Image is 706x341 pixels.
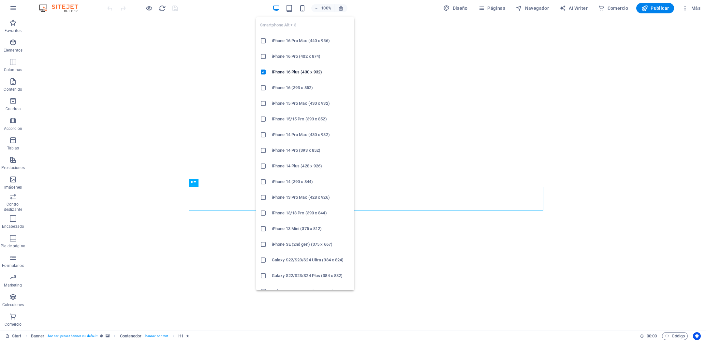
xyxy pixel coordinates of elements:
[662,332,688,340] button: Código
[476,3,508,13] button: Páginas
[5,28,22,33] p: Favoritos
[441,3,470,13] button: Diseño
[272,162,350,170] h6: iPhone 14 Plus (428 x 926)
[5,322,22,327] p: Comercio
[4,48,22,53] p: Elementos
[158,5,166,12] i: Volver a cargar página
[651,333,652,338] span: :
[272,68,350,76] h6: iPhone 16 Plus (430 x 932)
[272,225,350,233] h6: iPhone 13 Mini (375 x 812)
[665,332,685,340] span: Código
[682,5,700,11] span: Más
[272,100,350,107] h6: iPhone 15 Pro Max (430 x 932)
[7,146,19,151] p: Tablas
[2,302,24,307] p: Colecciones
[272,147,350,154] h6: iPhone 14 Pro (393 x 852)
[272,178,350,186] h6: iPhone 14 (390 x 844)
[641,5,669,11] span: Publicar
[478,5,505,11] span: Páginas
[4,67,22,72] p: Columnas
[4,87,22,92] p: Contenido
[1,243,25,249] p: Pie de página
[636,3,674,13] button: Publicar
[272,53,350,60] h6: iPhone 16 Pro (402 x 874)
[557,3,590,13] button: AI Writer
[178,332,184,340] span: Haz clic para seleccionar y doble clic para editar
[145,4,153,12] button: Haz clic para salir del modo de previsualización y seguir editando
[4,185,22,190] p: Imágenes
[272,287,350,295] h6: Galaxy S22/S23/S24 (360 x 780)
[272,37,350,45] h6: iPhone 16 Pro Max (440 x 956)
[516,5,549,11] span: Navegador
[272,84,350,92] h6: iPhone 16 (393 x 852)
[647,332,657,340] span: 00 00
[2,224,24,229] p: Encabezado
[6,106,21,112] p: Cuadros
[5,332,22,340] a: Haz clic para cancelar la selección y doble clic para abrir páginas
[513,3,552,13] button: Navegador
[4,126,22,131] p: Accordion
[272,272,350,280] h6: Galaxy S22/S23/S24 Plus (384 x 832)
[31,332,45,340] span: Haz clic para seleccionar y doble clic para editar
[37,4,86,12] img: Editor Logo
[4,283,22,288] p: Marketing
[272,115,350,123] h6: iPhone 15/15 Pro (393 x 852)
[443,5,468,11] span: Diseño
[640,332,657,340] h6: Tiempo de la sesión
[321,4,331,12] h6: 100%
[338,5,344,11] i: Al redimensionar, ajustar el nivel de zoom automáticamente para ajustarse al dispositivo elegido.
[186,334,189,338] i: El elemento contiene una animación
[158,4,166,12] button: reload
[2,263,24,268] p: Formularios
[47,332,97,340] span: . banner .preset-banner-v3-default
[693,332,701,340] button: Usercentrics
[311,4,334,12] button: 100%
[559,5,588,11] span: AI Writer
[441,3,470,13] div: Diseño (Ctrl+Alt+Y)
[598,5,628,11] span: Comercio
[272,209,350,217] h6: iPhone 13/13 Pro (390 x 844)
[596,3,631,13] button: Comercio
[106,334,110,338] i: Este elemento contiene un fondo
[1,165,24,170] p: Prestaciones
[31,332,189,340] nav: breadcrumb
[272,194,350,201] h6: iPhone 13 Pro Max (428 x 926)
[272,240,350,248] h6: iPhone SE (2nd gen) (375 x 667)
[144,332,168,340] span: . banner-content
[679,3,703,13] button: Más
[120,332,142,340] span: Haz clic para seleccionar y doble clic para editar
[100,334,103,338] i: Este elemento es un preajuste personalizable
[272,131,350,139] h6: iPhone 14 Pro Max (430 x 932)
[272,256,350,264] h6: Galaxy S22/S23/S24 Ultra (384 x 824)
